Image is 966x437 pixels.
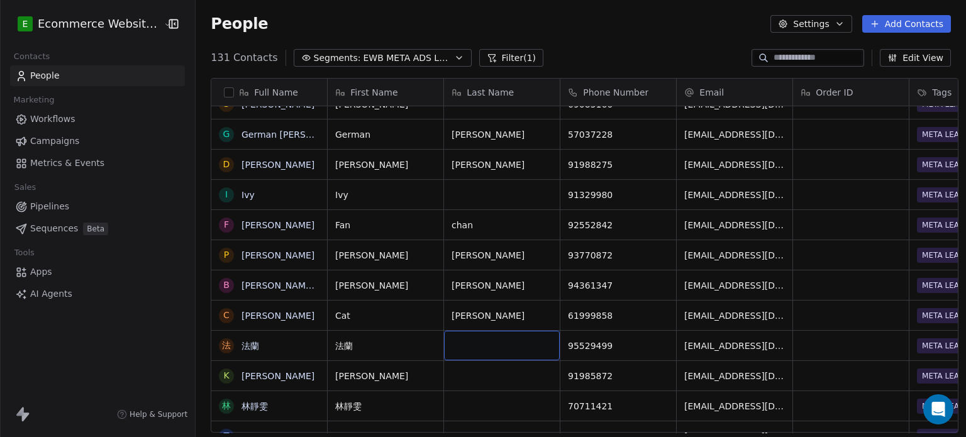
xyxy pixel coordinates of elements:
[10,131,185,152] a: Campaigns
[9,243,40,262] span: Tools
[130,409,187,419] span: Help & Support
[224,248,229,262] div: P
[684,189,785,201] span: [EMAIL_ADDRESS][DOMAIN_NAME]
[452,309,552,322] span: [PERSON_NAME]
[335,370,436,382] span: [PERSON_NAME]
[241,250,314,260] a: [PERSON_NAME]
[684,128,785,141] span: [EMAIL_ADDRESS][DOMAIN_NAME]
[241,190,255,200] a: Ivy
[335,279,436,292] span: [PERSON_NAME]
[30,69,60,82] span: People
[932,86,952,99] span: Tags
[684,370,785,382] span: [EMAIL_ADDRESS][DOMAIN_NAME]
[479,49,544,67] button: Filter(1)
[677,79,792,106] div: Email
[684,249,785,262] span: [EMAIL_ADDRESS][DOMAIN_NAME]
[335,158,436,171] span: [PERSON_NAME]
[568,249,669,262] span: 93770872
[10,65,185,86] a: People
[223,158,230,171] div: D
[211,14,268,33] span: People
[223,309,230,322] div: C
[862,15,951,33] button: Add Contacts
[923,394,953,424] div: Open Intercom Messenger
[211,50,277,65] span: 131 Contacts
[568,158,669,171] span: 91988275
[328,79,443,106] div: First Name
[684,219,785,231] span: [EMAIL_ADDRESS][DOMAIN_NAME]
[684,340,785,352] span: [EMAIL_ADDRESS][DOMAIN_NAME]
[225,188,228,201] div: I
[241,341,259,351] a: 法蘭
[568,400,669,412] span: 70711421
[568,189,669,201] span: 91329980
[241,220,314,230] a: [PERSON_NAME]
[568,370,669,382] span: 91985872
[560,79,676,106] div: Phone Number
[568,309,669,322] span: 61999858
[10,284,185,304] a: AI Agents
[10,262,185,282] a: Apps
[452,128,552,141] span: [PERSON_NAME]
[10,196,185,217] a: Pipelines
[241,99,314,109] a: [PERSON_NAME]
[10,153,185,174] a: Metrics & Events
[117,409,187,419] a: Help & Support
[880,49,951,67] button: Edit View
[222,399,231,412] div: 林
[452,279,552,292] span: [PERSON_NAME]
[568,279,669,292] span: 94361347
[224,218,229,231] div: F
[816,86,853,99] span: Order ID
[9,178,42,197] span: Sales
[241,130,353,140] a: German [PERSON_NAME]
[335,309,436,322] span: Cat
[241,311,314,321] a: [PERSON_NAME]
[684,400,785,412] span: [EMAIL_ADDRESS][DOMAIN_NAME]
[684,279,785,292] span: [EMAIL_ADDRESS][DOMAIN_NAME]
[254,86,298,99] span: Full Name
[335,189,436,201] span: Ivy
[335,400,436,412] span: 林靜雯
[10,109,185,130] a: Workflows
[15,13,155,35] button: EEcommerce Website Builder
[241,371,314,381] a: [PERSON_NAME]
[8,47,55,66] span: Contacts
[241,401,268,411] a: 林靜雯
[364,52,452,65] span: EWB META ADS LEADS
[335,249,436,262] span: [PERSON_NAME]
[83,223,108,235] span: Beta
[223,128,230,141] div: G
[30,200,69,213] span: Pipelines
[30,265,52,279] span: Apps
[30,222,78,235] span: Sequences
[684,158,785,171] span: [EMAIL_ADDRESS][DOMAIN_NAME]
[699,86,724,99] span: Email
[335,219,436,231] span: Fan
[223,279,230,292] div: B
[452,219,552,231] span: chan
[335,340,436,352] span: 法蘭
[8,91,60,109] span: Marketing
[241,280,391,290] a: [PERSON_NAME] [PERSON_NAME]
[568,219,669,231] span: 92552842
[241,160,314,170] a: [PERSON_NAME]
[568,128,669,141] span: 57037228
[568,340,669,352] span: 95529499
[793,79,909,106] div: Order ID
[452,158,552,171] span: [PERSON_NAME]
[467,86,514,99] span: Last Name
[335,128,436,141] span: German
[684,309,785,322] span: [EMAIL_ADDRESS][DOMAIN_NAME]
[211,79,327,106] div: Full Name
[10,218,185,239] a: SequencesBeta
[224,369,230,382] div: K
[211,106,328,433] div: grid
[350,86,397,99] span: First Name
[30,157,104,170] span: Metrics & Events
[38,16,160,32] span: Ecommerce Website Builder
[583,86,648,99] span: Phone Number
[222,339,231,352] div: 法
[770,15,852,33] button: Settings
[444,79,560,106] div: Last Name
